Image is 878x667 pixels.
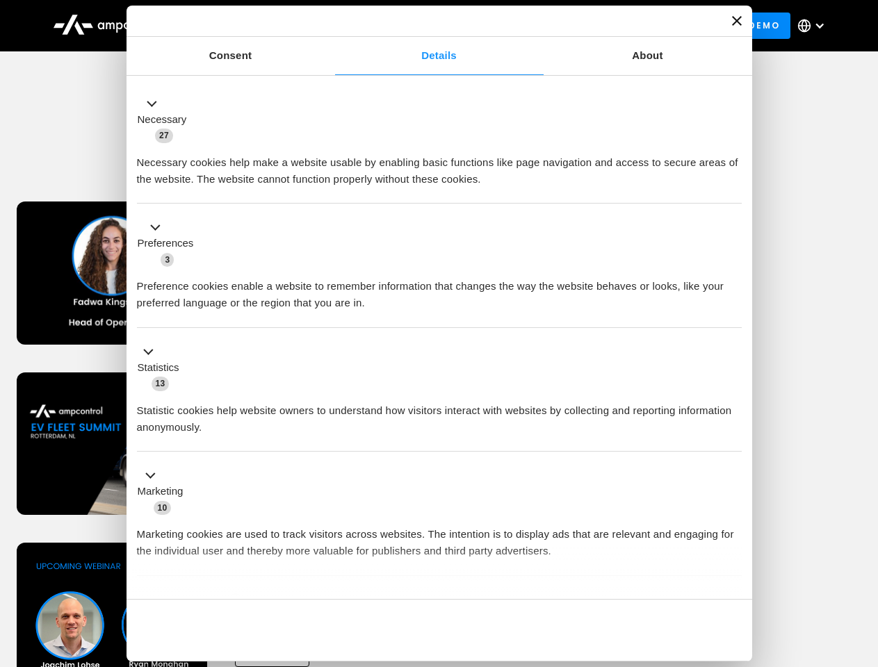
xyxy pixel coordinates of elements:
button: Unclassified (2) [137,591,251,609]
a: Consent [127,37,335,75]
button: Necessary (27) [137,95,195,144]
span: 2 [229,593,243,607]
span: 27 [155,129,173,142]
label: Necessary [138,112,187,128]
button: Statistics (13) [137,343,188,392]
label: Statistics [138,360,179,376]
h1: Upcoming Webinars [17,140,862,174]
label: Marketing [138,484,184,500]
div: Marketing cookies are used to track visitors across websites. The intention is to display ads tha... [137,516,742,559]
div: Statistic cookies help website owners to understand how visitors interact with websites by collec... [137,392,742,436]
span: 13 [152,377,170,390]
label: Preferences [138,236,194,252]
div: Preference cookies enable a website to remember information that changes the way the website beha... [137,267,742,311]
a: Details [335,37,544,75]
span: 3 [161,253,174,267]
span: 10 [154,501,172,515]
button: Marketing (10) [137,468,192,516]
div: Necessary cookies help make a website usable by enabling basic functions like page navigation and... [137,144,742,188]
button: Close banner [732,16,742,26]
button: Okay [542,610,741,650]
a: About [544,37,752,75]
button: Preferences (3) [137,220,202,268]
